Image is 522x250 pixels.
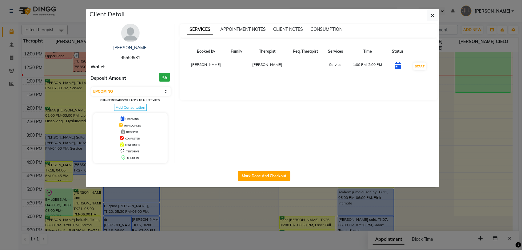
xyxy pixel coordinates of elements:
span: SERVICES [187,24,213,35]
span: CONFIRMED [125,143,140,147]
span: CLIENT NOTES [273,26,303,32]
span: UPCOMING [126,118,139,121]
td: - [288,58,323,75]
th: Therapist [247,45,288,58]
span: [PERSON_NAME] [253,62,282,67]
a: [PERSON_NAME] [113,45,148,50]
img: avatar [121,24,140,42]
th: Booked by [186,45,226,58]
small: Change in status will apply to all services. [100,99,160,102]
td: [PERSON_NAME] [186,58,226,75]
span: Deposit Amount [91,75,126,82]
span: Add Consultation [114,104,147,111]
span: CHECK-IN [127,156,139,159]
th: Family [226,45,247,58]
span: TENTATIVE [126,150,139,153]
span: COMPLETED [125,137,140,140]
span: Wallet [91,63,105,71]
h3: ﷼0 [159,73,170,82]
td: - [226,58,247,75]
div: Service [327,62,344,67]
button: Mark Done And Checkout [238,171,290,181]
td: 1:00 PM-2:00 PM [348,58,388,75]
th: Time [348,45,388,58]
th: Req. Therapist [288,45,323,58]
th: Status [388,45,408,58]
h5: Client Detail [90,10,125,19]
span: 95559931 [121,55,140,60]
th: Services [323,45,348,58]
button: START [413,62,426,70]
span: APPOINTMENT NOTES [220,26,266,32]
span: IN PROGRESS [124,124,141,127]
span: DROPPED [126,131,138,134]
span: CONSUMPTION [310,26,342,32]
